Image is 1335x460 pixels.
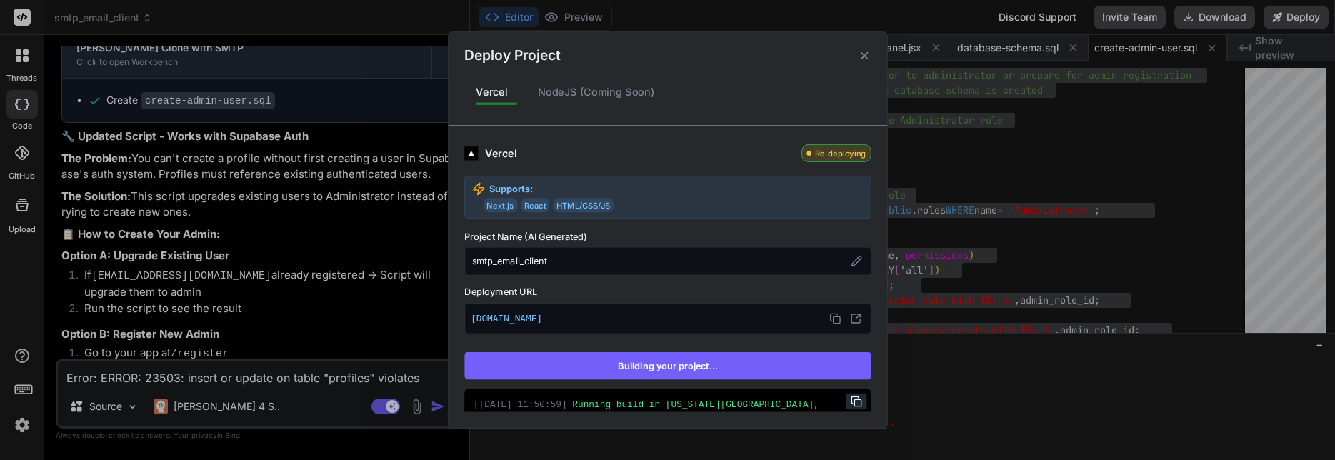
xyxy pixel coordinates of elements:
img: logo [464,146,478,160]
button: Open in new tab [846,309,865,328]
button: Copy URL [826,309,844,328]
div: Running build in [US_STATE][GEOGRAPHIC_DATA], [GEOGRAPHIC_DATA] (East) – iad1 [474,398,862,425]
strong: Supports: [489,182,533,196]
h2: Deploy Project [464,46,560,66]
span: [ [DATE] 11:50:59 ] [474,400,567,410]
label: Project Name (AI Generated) [464,230,871,244]
span: HTML/CSS/JS [553,198,614,212]
p: [DOMAIN_NAME] [471,309,865,328]
div: smtp_email_client [464,247,871,276]
button: Building your project... [464,352,871,379]
div: Re-deploying [801,144,871,162]
div: Vercel [464,77,519,107]
span: Next.js [483,198,517,212]
div: NodeJS (Coming Soon) [526,77,666,107]
label: Deployment URL [464,285,871,299]
span: React [521,198,549,212]
button: Edit project name [848,254,864,269]
div: Vercel [485,146,795,161]
button: Copy URL [846,394,866,409]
